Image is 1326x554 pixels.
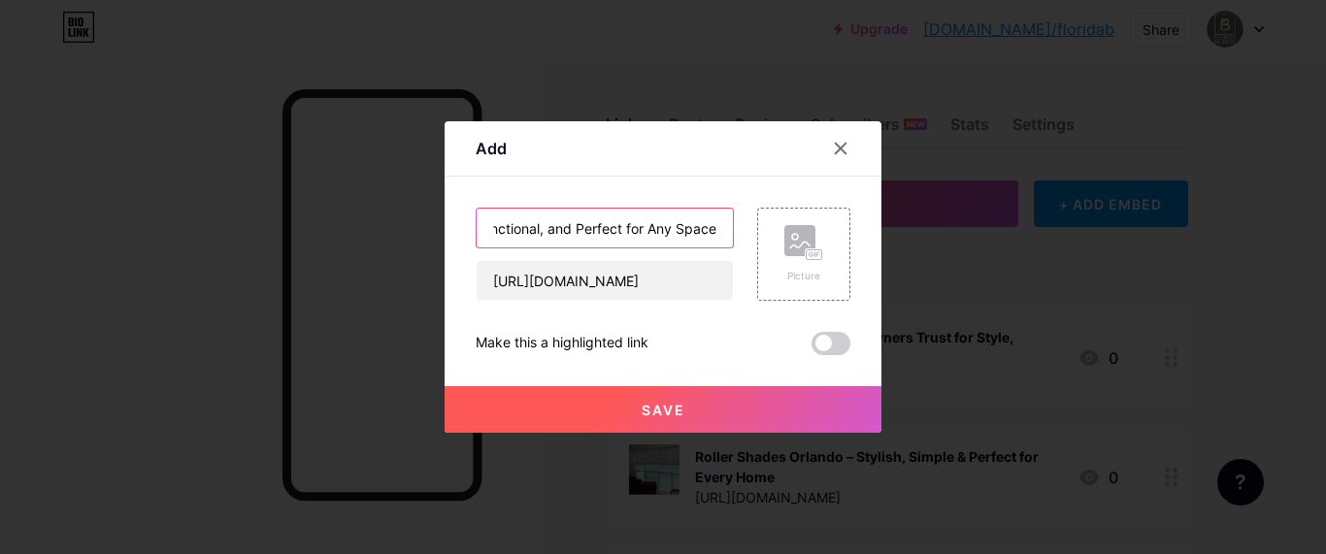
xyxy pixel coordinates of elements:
[477,209,733,247] input: Title
[642,402,685,418] span: Save
[477,261,733,300] input: URL
[476,137,507,160] div: Add
[476,332,648,355] div: Make this a highlighted link
[784,269,823,283] div: Picture
[445,386,881,433] button: Save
